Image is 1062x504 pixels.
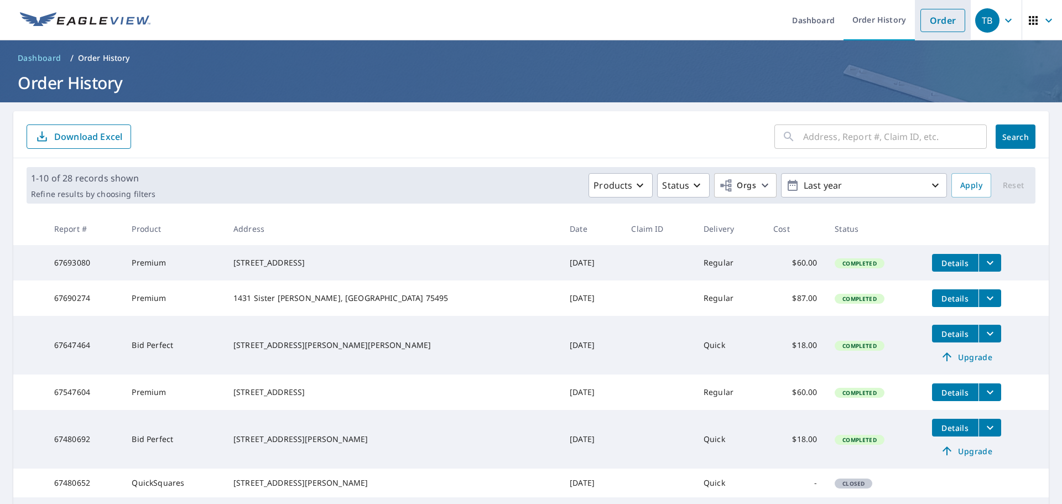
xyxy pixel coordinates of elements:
[561,212,622,245] th: Date
[45,212,123,245] th: Report #
[561,280,622,316] td: [DATE]
[31,189,155,199] p: Refine results by choosing filters
[1004,132,1027,142] span: Search
[939,329,972,339] span: Details
[826,212,923,245] th: Status
[561,410,622,469] td: [DATE]
[123,410,224,469] td: Bid Perfect
[13,49,66,67] a: Dashboard
[657,173,710,198] button: Status
[932,419,978,437] button: detailsBtn-67480692
[996,124,1035,149] button: Search
[695,469,764,497] td: Quick
[932,254,978,272] button: detailsBtn-67693080
[781,173,947,198] button: Last year
[978,383,1001,401] button: filesDropdownBtn-67547604
[13,71,1049,94] h1: Order History
[836,436,883,444] span: Completed
[54,131,122,143] p: Download Excel
[18,53,61,64] span: Dashboard
[233,477,552,489] div: [STREET_ADDRESS][PERSON_NAME]
[978,419,1001,437] button: filesDropdownBtn-67480692
[836,480,871,487] span: Closed
[695,212,764,245] th: Delivery
[939,258,972,268] span: Details
[939,387,972,398] span: Details
[233,387,552,398] div: [STREET_ADDRESS]
[45,245,123,280] td: 67693080
[561,469,622,497] td: [DATE]
[233,434,552,445] div: [STREET_ADDRESS][PERSON_NAME]
[233,257,552,268] div: [STREET_ADDRESS]
[764,469,826,497] td: -
[695,316,764,375] td: Quick
[764,280,826,316] td: $87.00
[932,348,1001,366] a: Upgrade
[695,410,764,469] td: Quick
[123,212,224,245] th: Product
[561,375,622,410] td: [DATE]
[695,375,764,410] td: Regular
[123,245,224,280] td: Premium
[45,375,123,410] td: 67547604
[978,254,1001,272] button: filesDropdownBtn-67693080
[662,179,689,192] p: Status
[836,259,883,267] span: Completed
[799,176,929,195] p: Last year
[13,49,1049,67] nav: breadcrumb
[233,340,552,351] div: [STREET_ADDRESS][PERSON_NAME][PERSON_NAME]
[714,173,777,198] button: Orgs
[589,173,653,198] button: Products
[695,245,764,280] td: Regular
[764,375,826,410] td: $60.00
[45,469,123,497] td: 67480652
[123,469,224,497] td: QuickSquares
[836,389,883,397] span: Completed
[836,342,883,350] span: Completed
[70,51,74,65] li: /
[978,289,1001,307] button: filesDropdownBtn-67690274
[932,289,978,307] button: detailsBtn-67690274
[45,280,123,316] td: 67690274
[27,124,131,149] button: Download Excel
[764,410,826,469] td: $18.00
[123,280,224,316] td: Premium
[123,375,224,410] td: Premium
[951,173,991,198] button: Apply
[20,12,150,29] img: EV Logo
[764,212,826,245] th: Cost
[622,212,694,245] th: Claim ID
[960,179,982,193] span: Apply
[932,442,1001,460] a: Upgrade
[939,350,995,363] span: Upgrade
[561,316,622,375] td: [DATE]
[45,316,123,375] td: 67647464
[594,179,632,192] p: Products
[932,383,978,401] button: detailsBtn-67547604
[225,212,561,245] th: Address
[836,295,883,303] span: Completed
[939,293,972,304] span: Details
[920,9,965,32] a: Order
[975,8,999,33] div: TB
[719,179,756,193] span: Orgs
[939,423,972,433] span: Details
[31,172,155,185] p: 1-10 of 28 records shown
[764,245,826,280] td: $60.00
[78,53,130,64] p: Order History
[803,121,987,152] input: Address, Report #, Claim ID, etc.
[123,316,224,375] td: Bid Perfect
[561,245,622,280] td: [DATE]
[939,444,995,458] span: Upgrade
[45,410,123,469] td: 67480692
[932,325,978,342] button: detailsBtn-67647464
[695,280,764,316] td: Regular
[233,293,552,304] div: 1431 Sister [PERSON_NAME], [GEOGRAPHIC_DATA] 75495
[978,325,1001,342] button: filesDropdownBtn-67647464
[764,316,826,375] td: $18.00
